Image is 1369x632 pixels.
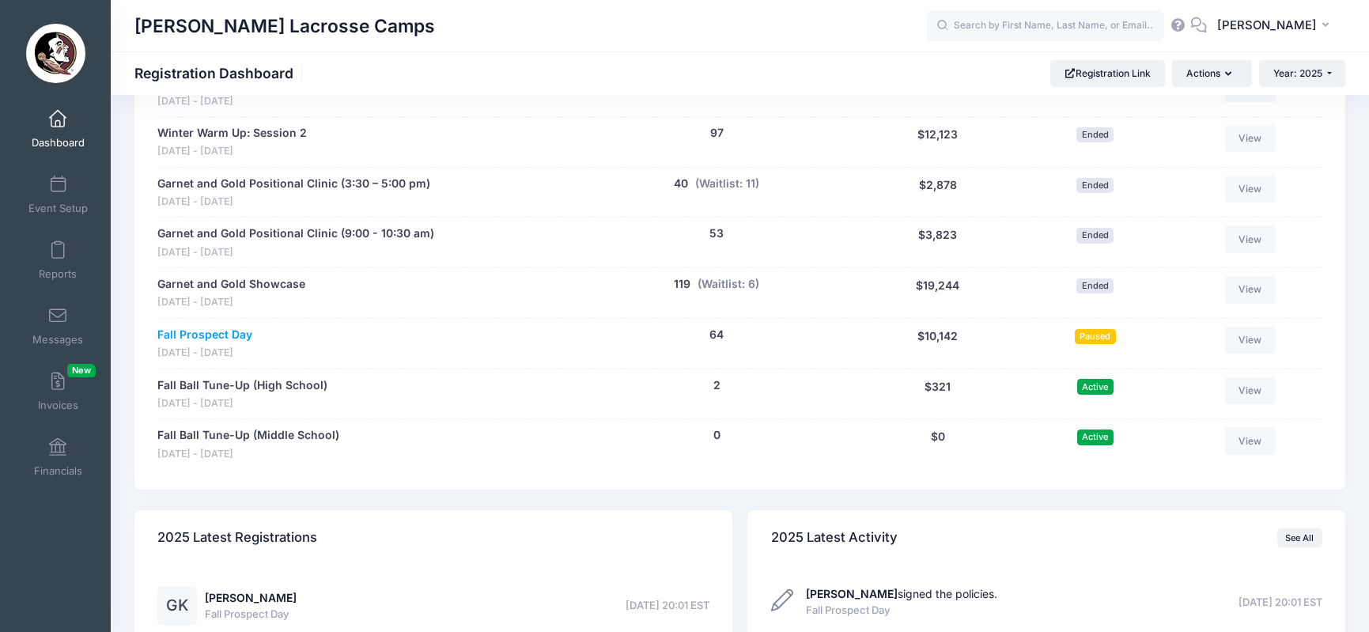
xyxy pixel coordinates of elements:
[857,176,1019,210] div: $2,878
[857,377,1019,411] div: $321
[857,276,1019,310] div: $19,244
[32,333,83,346] span: Messages
[674,176,688,192] button: 40
[21,101,96,157] a: Dashboard
[157,245,434,260] span: [DATE] - [DATE]
[21,167,96,222] a: Event Setup
[1239,595,1322,611] span: [DATE] 20:01 EST
[157,176,430,192] a: Garnet and Gold Positional Clinic (3:30 – 5:00 pm)
[21,364,96,419] a: InvoicesNew
[205,607,297,623] span: Fall Prospect Day
[205,591,297,604] a: [PERSON_NAME]
[857,427,1019,461] div: $0
[1225,327,1276,354] a: View
[1217,17,1317,34] span: [PERSON_NAME]
[1050,60,1165,87] a: Registration Link
[21,430,96,485] a: Financials
[157,600,197,613] a: GK
[626,598,709,614] span: [DATE] 20:01 EST
[1077,430,1114,445] span: Active
[1076,278,1114,293] span: Ended
[157,225,434,242] a: Garnet and Gold Positional Clinic (9:00 - 10:30 am)
[1076,178,1114,193] span: Ended
[134,65,307,81] h1: Registration Dashboard
[67,364,96,377] span: New
[713,427,720,444] button: 0
[1225,125,1276,152] a: View
[1225,225,1276,252] a: View
[709,225,724,242] button: 53
[26,24,85,83] img: Sara Tisdale Lacrosse Camps
[157,295,305,310] span: [DATE] - [DATE]
[157,586,197,626] div: GK
[157,447,339,462] span: [DATE] - [DATE]
[1225,276,1276,303] a: View
[21,233,96,288] a: Reports
[157,377,327,394] a: Fall Ball Tune-Up (High School)
[38,399,78,412] span: Invoices
[157,144,307,159] span: [DATE] - [DATE]
[34,464,82,478] span: Financials
[1077,379,1114,394] span: Active
[695,176,759,192] button: (Waitlist: 11)
[806,603,997,619] span: Fall Prospect Day
[157,276,305,293] a: Garnet and Gold Showcase
[806,587,997,600] a: [PERSON_NAME]signed the policies.
[927,10,1164,42] input: Search by First Name, Last Name, or Email...
[1172,60,1251,87] button: Actions
[713,377,720,394] button: 2
[1207,8,1345,44] button: [PERSON_NAME]
[709,327,724,343] button: 64
[157,427,339,444] a: Fall Ball Tune-Up (Middle School)
[771,516,898,561] h4: 2025 Latest Activity
[710,125,724,142] button: 97
[21,298,96,354] a: Messages
[1225,176,1276,202] a: View
[28,202,88,215] span: Event Setup
[857,125,1019,159] div: $12,123
[157,327,252,343] a: Fall Prospect Day
[857,225,1019,259] div: $3,823
[1076,228,1114,243] span: Ended
[806,587,898,600] strong: [PERSON_NAME]
[1075,329,1116,344] span: Paused
[1277,528,1322,547] a: See All
[1273,67,1322,79] span: Year: 2025
[157,195,430,210] span: [DATE] - [DATE]
[32,136,85,149] span: Dashboard
[157,346,252,361] span: [DATE] - [DATE]
[134,8,435,44] h1: [PERSON_NAME] Lacrosse Camps
[157,94,304,109] span: [DATE] - [DATE]
[157,396,327,411] span: [DATE] - [DATE]
[1225,377,1276,404] a: View
[157,125,307,142] a: Winter Warm Up: Session 2
[674,276,690,293] button: 119
[1076,127,1114,142] span: Ended
[1259,60,1345,87] button: Year: 2025
[157,516,317,561] h4: 2025 Latest Registrations
[698,276,759,293] button: (Waitlist: 6)
[857,327,1019,361] div: $10,142
[1225,427,1276,454] a: View
[39,267,77,281] span: Reports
